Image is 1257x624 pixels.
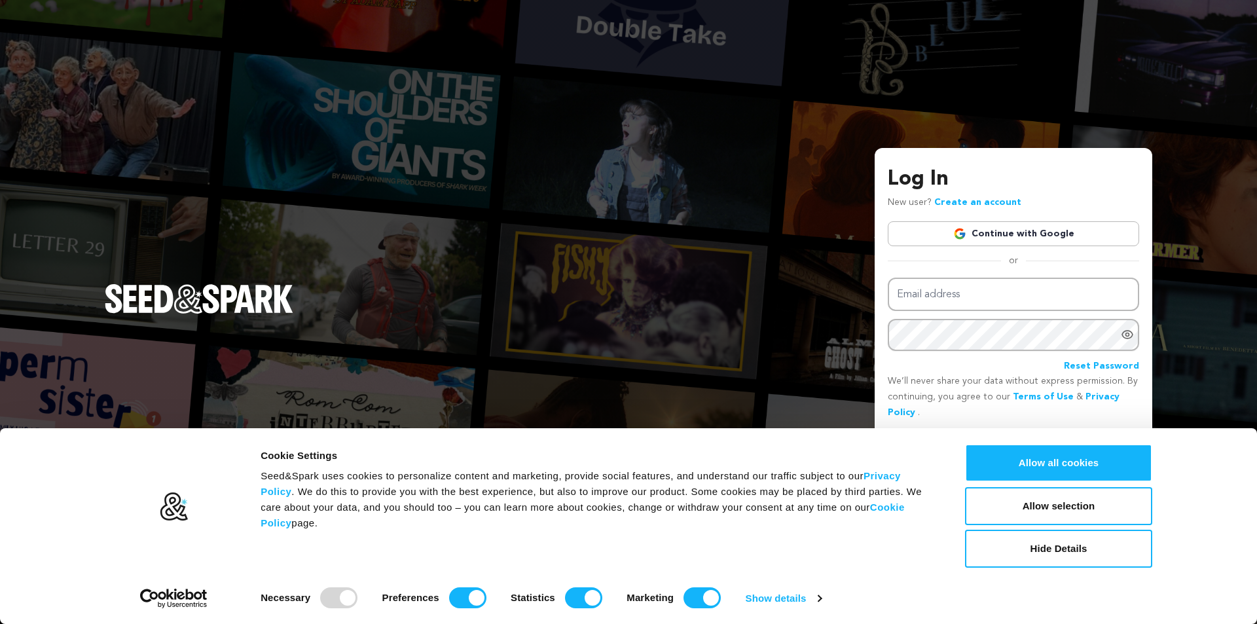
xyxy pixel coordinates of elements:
[261,448,936,464] div: Cookie Settings
[888,392,1120,417] a: Privacy Policy
[1121,328,1134,341] a: Show password as plain text. Warning: this will display your password on the screen.
[1013,392,1074,401] a: Terms of Use
[261,592,310,603] strong: Necessary
[888,278,1139,311] input: Email address
[965,444,1152,482] button: Allow all cookies
[965,530,1152,568] button: Hide Details
[953,227,966,240] img: Google logo
[965,487,1152,525] button: Allow selection
[105,284,293,339] a: Seed&Spark Homepage
[888,164,1139,195] h3: Log In
[261,470,901,497] a: Privacy Policy
[159,492,189,522] img: logo
[1001,254,1026,267] span: or
[117,589,231,608] a: Usercentrics Cookiebot - opens in a new window
[934,198,1021,207] a: Create an account
[105,284,293,313] img: Seed&Spark Logo
[888,195,1021,211] p: New user?
[261,468,936,531] div: Seed&Spark uses cookies to personalize content and marketing, provide social features, and unders...
[1064,359,1139,375] a: Reset Password
[627,592,674,603] strong: Marketing
[382,592,439,603] strong: Preferences
[888,374,1139,420] p: We’ll never share your data without express permission. By continuing, you agree to our & .
[511,592,555,603] strong: Statistics
[746,589,822,608] a: Show details
[888,221,1139,246] a: Continue with Google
